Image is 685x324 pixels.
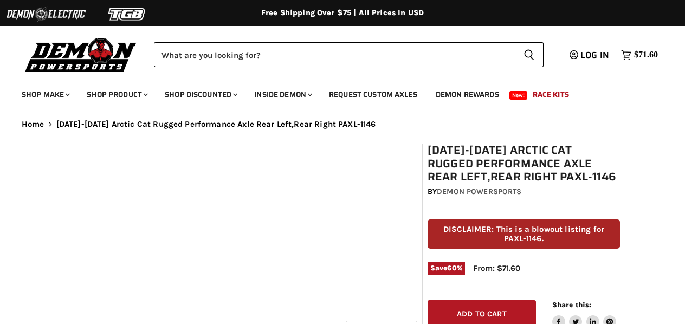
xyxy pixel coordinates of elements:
span: [DATE]-[DATE] Arctic Cat Rugged Performance Axle Rear Left,Rear Right PAXL-1146 [56,120,376,129]
p: DISCLAIMER: This is a blowout listing for PAXL-1146. [428,219,620,249]
img: Demon Electric Logo 2 [5,4,87,24]
img: Demon Powersports [22,35,140,74]
a: Shop Product [79,83,154,106]
div: by [428,186,620,198]
button: Search [515,42,544,67]
img: TGB Logo 2 [87,4,168,24]
a: Demon Rewards [428,83,507,106]
a: Shop Discounted [157,83,244,106]
span: $71.60 [634,50,658,60]
a: Home [22,120,44,129]
ul: Main menu [14,79,655,106]
span: 60 [447,264,456,272]
a: Log in [565,50,616,60]
input: Search [154,42,515,67]
span: Save % [428,262,465,274]
a: Inside Demon [246,83,319,106]
a: $71.60 [616,47,663,63]
span: Log in [580,48,609,62]
span: From: $71.60 [473,263,520,273]
a: Race Kits [525,83,577,106]
a: Request Custom Axles [321,83,425,106]
span: Add to cart [457,309,507,319]
form: Product [154,42,544,67]
a: Demon Powersports [437,187,521,196]
span: New! [509,91,528,100]
a: Shop Make [14,83,76,106]
h1: [DATE]-[DATE] Arctic Cat Rugged Performance Axle Rear Left,Rear Right PAXL-1146 [428,144,620,184]
span: Share this: [552,301,591,309]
